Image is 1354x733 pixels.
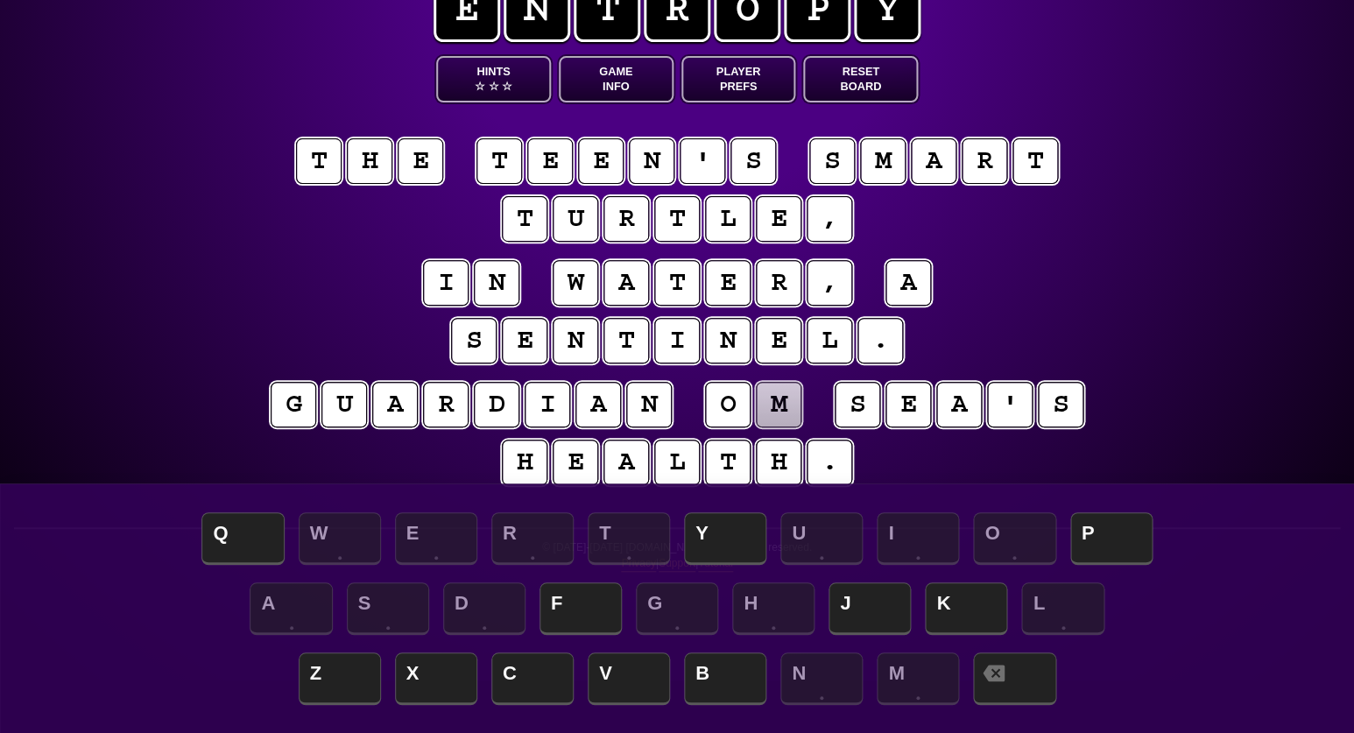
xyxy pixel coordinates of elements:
puzzle-tile: n [553,318,598,363]
puzzle-tile: e [756,318,801,363]
span: ☆ [488,79,498,94]
span: Z [299,652,381,705]
span: E [395,512,477,565]
puzzle-tile: a [372,382,418,427]
puzzle-tile: t [502,196,547,242]
puzzle-tile: h [347,138,392,184]
span: T [588,512,670,565]
puzzle-tile: r [603,196,649,242]
puzzle-tile: t [654,196,700,242]
puzzle-tile: l [654,440,700,485]
puzzle-tile: ' [987,382,1033,427]
puzzle-tile: o [705,382,751,427]
puzzle-tile: t [603,318,649,363]
puzzle-tile: u [321,382,367,427]
span: O [973,512,1055,565]
span: X [395,652,477,705]
puzzle-tile: e [885,382,931,427]
puzzle-tile: r [962,138,1007,184]
span: J [829,582,911,635]
button: GameInfo [559,56,673,102]
span: K [925,582,1007,635]
puzzle-tile: l [807,318,852,363]
puzzle-tile: s [730,138,776,184]
span: W [299,512,381,565]
puzzle-tile: s [835,382,880,427]
span: F [539,582,622,635]
puzzle-tile: a [936,382,982,427]
puzzle-tile: e [553,440,598,485]
span: ☆ [475,79,485,94]
puzzle-tile: n [474,260,519,306]
puzzle-tile: m [860,138,906,184]
puzzle-tile: i [654,318,700,363]
span: ☆ [502,79,512,94]
puzzle-tile: e [398,138,443,184]
span: P [1070,512,1153,565]
puzzle-tile: a [575,382,621,427]
span: B [684,652,766,705]
puzzle-tile: m [756,382,801,427]
puzzle-tile: a [911,138,956,184]
span: I [877,512,959,565]
puzzle-tile: t [476,138,522,184]
button: Hints☆ ☆ ☆ [436,56,551,102]
span: Q [201,512,284,565]
puzzle-tile: t [705,440,751,485]
puzzle-tile: e [756,196,801,242]
puzzle-tile: g [271,382,316,427]
puzzle-tile: s [809,138,855,184]
puzzle-tile: e [502,318,547,363]
puzzle-tile: d [474,382,519,427]
button: ResetBoard [803,56,918,102]
span: N [780,652,863,705]
span: V [588,652,670,705]
puzzle-tile: r [423,382,469,427]
puzzle-tile: r [756,260,801,306]
puzzle-tile: a [885,260,931,306]
puzzle-tile: , [807,196,852,242]
puzzle-tile: w [553,260,598,306]
puzzle-tile: n [629,138,674,184]
puzzle-tile: e [578,138,624,184]
puzzle-tile: h [502,440,547,485]
span: Y [684,512,766,565]
puzzle-tile: . [807,440,852,485]
button: PlayerPrefs [681,56,796,102]
puzzle-tile: s [1038,382,1083,427]
span: M [877,652,959,705]
span: D [443,582,525,635]
span: H [732,582,815,635]
span: U [780,512,863,565]
puzzle-tile: n [705,318,751,363]
puzzle-tile: l [705,196,751,242]
puzzle-tile: , [807,260,852,306]
puzzle-tile: u [553,196,598,242]
span: R [491,512,574,565]
puzzle-tile: n [626,382,672,427]
puzzle-tile: t [296,138,342,184]
puzzle-tile: ' [680,138,725,184]
span: L [1021,582,1104,635]
puzzle-tile: t [1012,138,1058,184]
puzzle-tile: s [451,318,497,363]
puzzle-tile: e [527,138,573,184]
puzzle-tile: i [525,382,570,427]
puzzle-tile: e [705,260,751,306]
puzzle-tile: . [857,318,903,363]
span: A [250,582,332,635]
span: S [347,582,429,635]
puzzle-tile: a [603,440,649,485]
span: G [636,582,718,635]
puzzle-tile: h [756,440,801,485]
puzzle-tile: i [423,260,469,306]
puzzle-tile: t [654,260,700,306]
puzzle-tile: a [603,260,649,306]
span: C [491,652,574,705]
